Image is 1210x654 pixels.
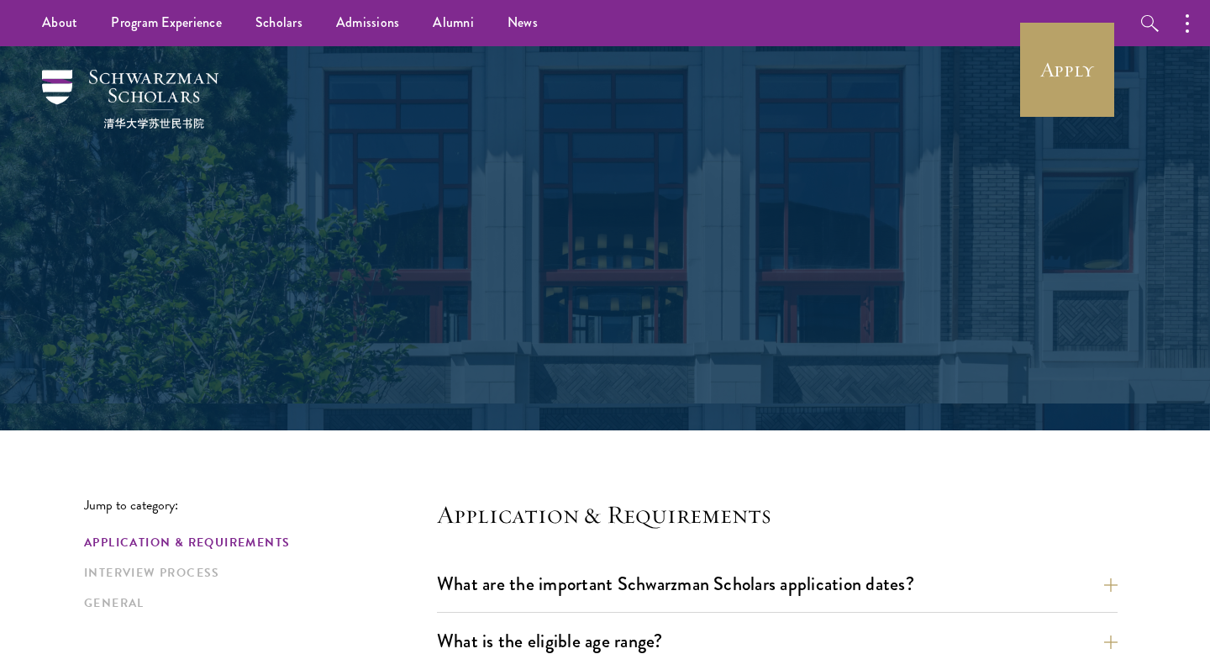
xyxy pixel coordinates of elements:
button: What are the important Schwarzman Scholars application dates? [437,565,1118,603]
a: Apply [1020,23,1114,117]
p: Jump to category: [84,498,437,513]
img: Schwarzman Scholars [42,70,218,129]
a: Interview Process [84,564,427,582]
h4: Application & Requirements [437,498,1118,531]
a: General [84,594,427,612]
a: Application & Requirements [84,534,427,551]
